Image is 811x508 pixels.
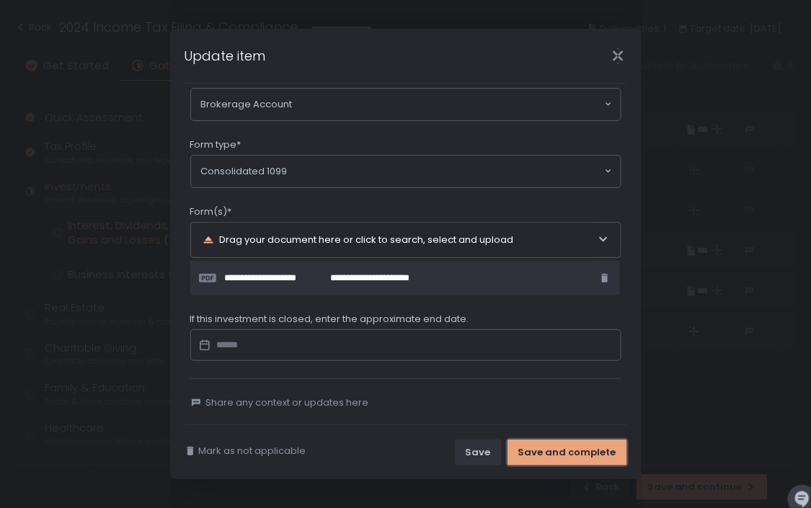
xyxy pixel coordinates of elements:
[518,446,616,459] div: Save and complete
[190,138,241,151] span: Form type*
[185,445,306,458] button: Mark as not applicable
[185,46,266,66] h1: Update item
[508,440,627,465] button: Save and complete
[201,97,293,112] span: Brokerage Account
[191,89,621,120] div: Search for option
[595,48,642,64] div: Close
[191,156,621,187] div: Search for option
[190,313,469,326] span: If this investment is closed, enter the approximate end date.
[199,445,306,458] span: Mark as not applicable
[190,329,621,361] input: Datepicker input
[201,164,288,179] span: Consolidated 1099
[455,440,502,465] button: Save
[206,396,369,409] span: Share any context or updates here
[466,446,491,459] div: Save
[293,97,603,112] input: Search for option
[288,164,603,179] input: Search for option
[190,205,232,218] span: Form(s)*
